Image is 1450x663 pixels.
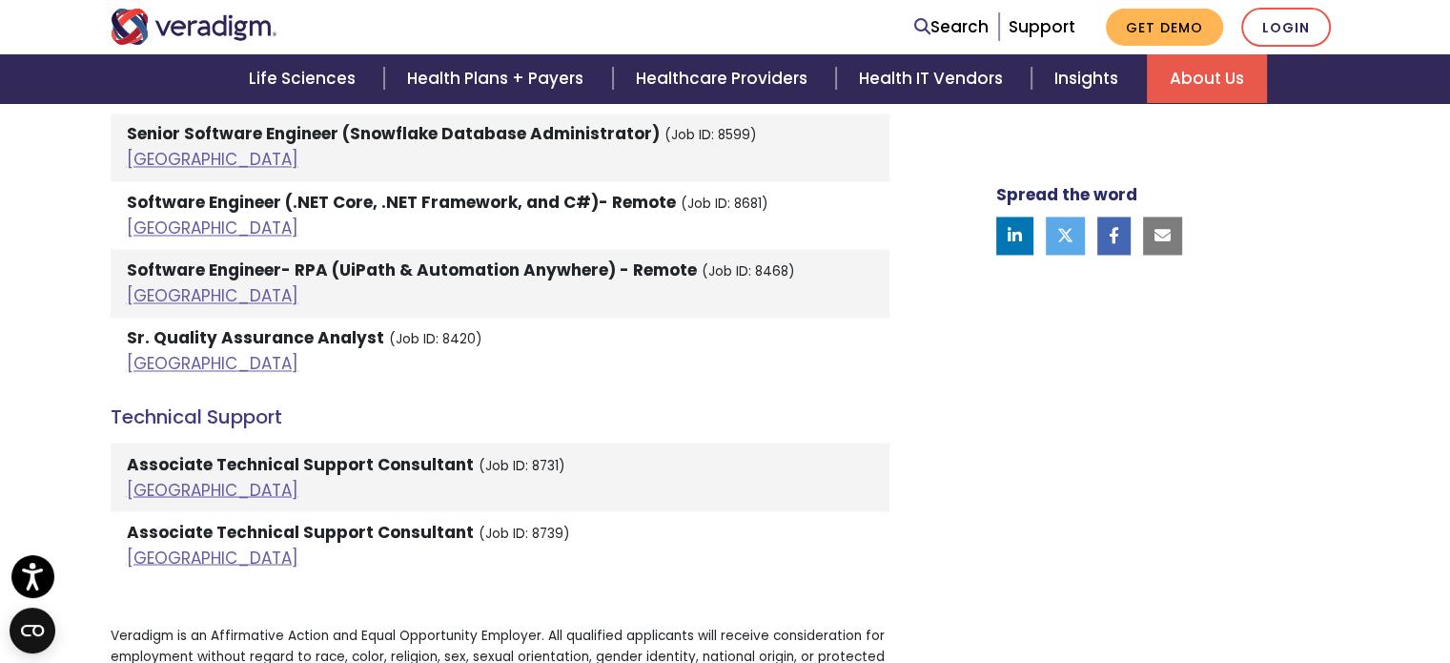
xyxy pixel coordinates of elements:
a: [GEOGRAPHIC_DATA] [127,352,298,375]
strong: Spread the word [996,183,1137,206]
strong: Associate Technical Support Consultant [127,520,474,543]
a: [GEOGRAPHIC_DATA] [127,546,298,569]
strong: Software Engineer- RPA (UiPath & Automation Anywhere) - Remote [127,259,697,281]
strong: Senior Software Engineer (Snowflake Database Administrator) [127,122,660,145]
small: (Job ID: 8468) [702,262,795,280]
button: Open CMP widget [10,608,55,653]
small: (Job ID: 8599) [664,126,757,144]
a: Get Demo [1106,9,1223,46]
strong: Software Engineer (.NET Core, .NET Framework, and C#)- Remote [127,191,676,214]
a: Healthcare Providers [613,54,836,103]
small: (Job ID: 8739) [479,524,570,542]
h4: Technical Support [111,404,889,427]
a: [GEOGRAPHIC_DATA] [127,284,298,307]
small: (Job ID: 8731) [479,456,565,474]
a: Health Plans + Payers [384,54,612,103]
small: (Job ID: 8681) [681,195,768,213]
a: Health IT Vendors [836,54,1031,103]
a: [GEOGRAPHIC_DATA] [127,478,298,501]
a: Search [914,14,989,40]
a: Login [1241,8,1331,47]
a: Insights [1031,54,1147,103]
small: (Job ID: 8420) [389,330,482,348]
a: [GEOGRAPHIC_DATA] [127,148,298,171]
a: [GEOGRAPHIC_DATA] [127,217,298,239]
a: Support [1009,15,1075,38]
a: [GEOGRAPHIC_DATA] [127,80,298,103]
strong: Sr. Quality Assurance Analyst [127,326,384,349]
img: Veradigm logo [111,9,277,45]
strong: Associate Technical Support Consultant [127,452,474,475]
a: About Us [1147,54,1267,103]
a: Life Sciences [226,54,384,103]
